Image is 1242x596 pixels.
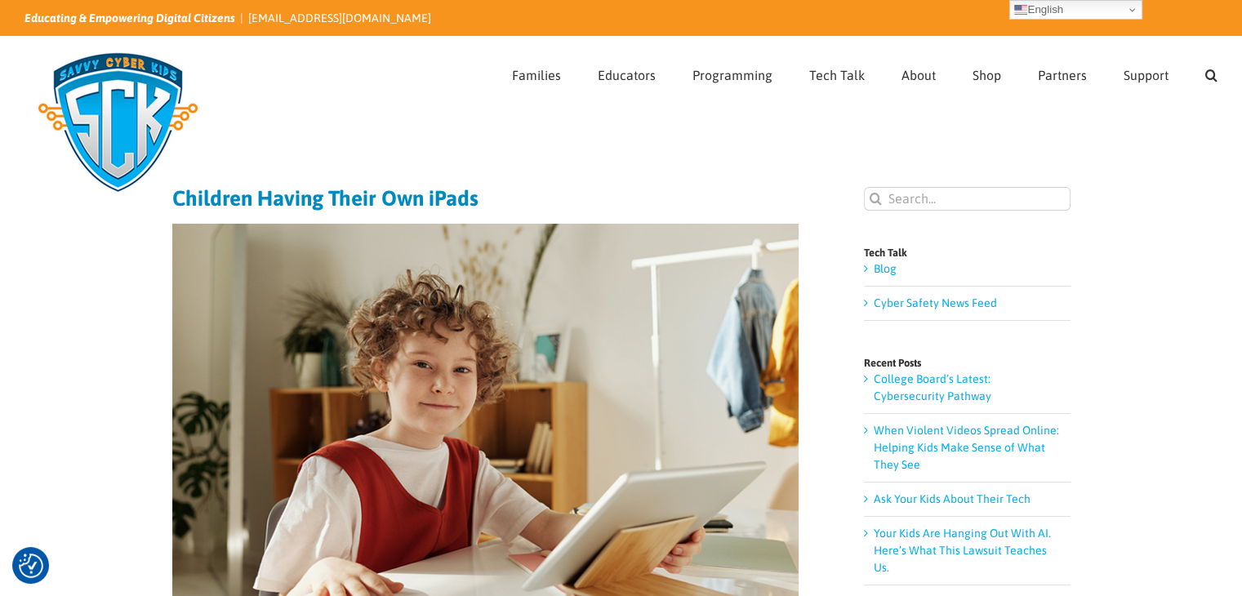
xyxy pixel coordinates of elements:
span: Educators [598,69,656,82]
a: About [901,37,936,109]
span: Shop [973,69,1001,82]
input: Search [864,187,888,211]
span: Partners [1038,69,1087,82]
h1: Children Having Their Own iPads [172,187,799,210]
span: Support [1124,69,1169,82]
h4: Recent Posts [864,358,1071,368]
a: Shop [973,37,1001,109]
a: Families [512,37,561,109]
a: Ask Your Kids About Their Tech [874,492,1031,505]
a: [EMAIL_ADDRESS][DOMAIN_NAME] [248,11,431,24]
span: Programming [692,69,772,82]
a: Educators [598,37,656,109]
span: Families [512,69,561,82]
button: Consent Preferences [19,554,43,578]
a: Tech Talk [809,37,865,109]
a: Programming [692,37,772,109]
a: Cyber Safety News Feed [874,296,997,309]
img: Revisit consent button [19,554,43,578]
a: Blog [874,262,897,275]
a: Partners [1038,37,1087,109]
span: About [901,69,936,82]
span: Tech Talk [809,69,865,82]
input: Search... [864,187,1071,211]
img: Savvy Cyber Kids Logo [24,41,211,204]
a: Search [1205,37,1218,109]
h4: Tech Talk [864,247,1071,258]
i: Educating & Empowering Digital Citizens [24,11,235,24]
a: Support [1124,37,1169,109]
a: When Violent Videos Spread Online: Helping Kids Make Sense of What They See [874,424,1059,471]
a: Your Kids Are Hanging Out With AI. Here’s What This Lawsuit Teaches Us. [874,527,1051,574]
img: en [1014,3,1027,16]
a: College Board’s Latest: Cybersecurity Pathway [874,372,991,403]
nav: Main Menu [512,37,1218,109]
